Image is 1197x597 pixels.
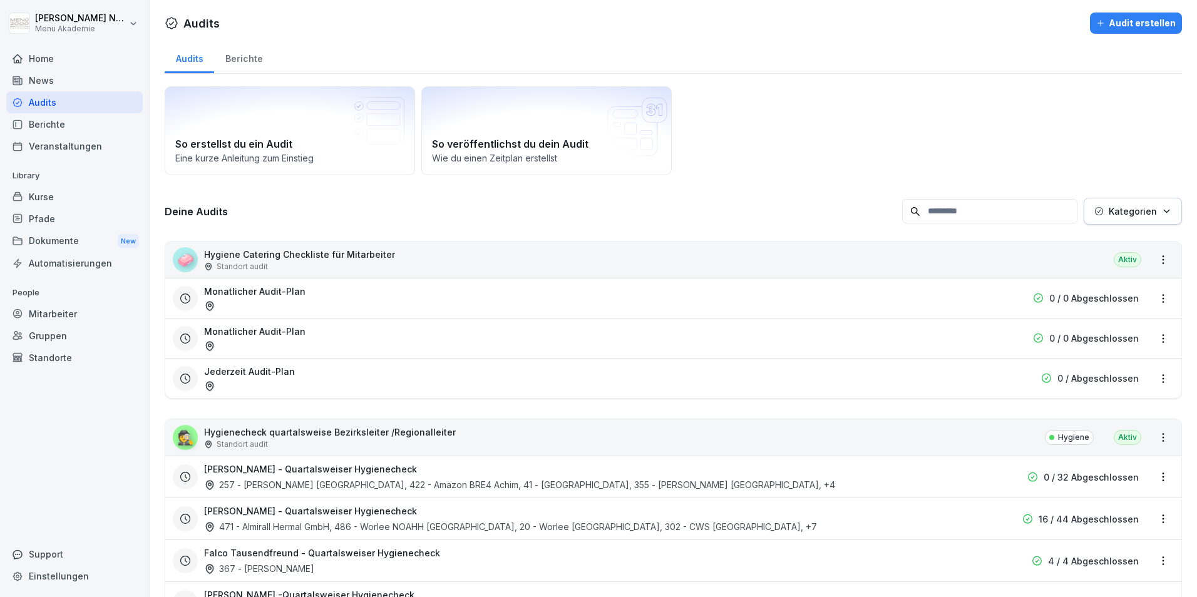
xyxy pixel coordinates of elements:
div: New [118,234,139,248]
a: Einstellungen [6,565,143,587]
div: Support [6,543,143,565]
a: So erstellst du ein AuditEine kurze Anleitung zum Einstieg [165,86,415,175]
a: Gruppen [6,325,143,347]
a: Audits [165,41,214,73]
div: 257 - [PERSON_NAME] [GEOGRAPHIC_DATA], 422 - Amazon BRE4 Achim, 41 - [GEOGRAPHIC_DATA], 355 - [PE... [204,478,835,491]
h3: [PERSON_NAME] - Quartalsweiser Hygienecheck [204,504,417,518]
h3: Monatlicher Audit-Plan [204,325,306,338]
p: People [6,283,143,303]
button: Kategorien [1084,198,1182,225]
div: 367 - [PERSON_NAME] [204,562,314,575]
p: Standort audit [217,261,268,272]
a: Veranstaltungen [6,135,143,157]
h3: Jederzeit Audit-Plan [204,365,295,378]
a: Mitarbeiter [6,303,143,325]
div: 471 - Almirall Hermal GmbH, 486 - Worlee NOAHH [GEOGRAPHIC_DATA], 20 - Worlee [GEOGRAPHIC_DATA], ... [204,520,817,533]
a: DokumenteNew [6,230,143,253]
p: Menü Akademie [35,24,126,33]
h1: Audits [183,15,220,32]
a: So veröffentlichst du dein AuditWie du einen Zeitplan erstellst [421,86,672,175]
h3: [PERSON_NAME] - Quartalsweiser Hygienecheck [204,462,417,476]
p: 0 / 0 Abgeschlossen [1049,332,1139,345]
a: Standorte [6,347,143,369]
p: 0 / 32 Abgeschlossen [1044,471,1139,484]
p: Hygienecheck quartalsweise Bezirksleiter /Regionalleiter [204,426,456,439]
p: Kategorien [1109,205,1157,218]
a: News [6,69,143,91]
div: Aktiv [1114,252,1141,267]
p: Hygiene Catering Checkliste für Mitarbeiter [204,248,395,261]
a: Pfade [6,208,143,230]
h3: Deine Audits [165,205,896,218]
h3: Monatlicher Audit-Plan [204,285,306,298]
button: Audit erstellen [1090,13,1182,34]
a: Audits [6,91,143,113]
p: [PERSON_NAME] Nee [35,13,126,24]
div: Dokumente [6,230,143,253]
p: Standort audit [217,439,268,450]
div: 🕵️ [173,425,198,450]
p: 0 / Abgeschlossen [1057,372,1139,385]
a: Berichte [6,113,143,135]
h3: Falco Tausendfreund - Quartalsweiser Hygienecheck [204,546,440,559]
a: Automatisierungen [6,252,143,274]
p: Eine kurze Anleitung zum Einstieg [175,151,404,165]
p: 4 / 4 Abgeschlossen [1048,554,1139,568]
a: Kurse [6,186,143,208]
p: 0 / 0 Abgeschlossen [1049,292,1139,305]
p: Library [6,166,143,186]
div: 🧼 [173,247,198,272]
h2: So veröffentlichst du dein Audit [432,136,661,151]
p: 16 / 44 Abgeschlossen [1039,513,1139,526]
p: Wie du einen Zeitplan erstellst [432,151,661,165]
p: Hygiene [1058,432,1089,443]
div: Audit erstellen [1096,16,1176,30]
div: Aktiv [1114,430,1141,445]
a: Home [6,48,143,69]
h2: So erstellst du ein Audit [175,136,404,151]
a: Berichte [214,41,274,73]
